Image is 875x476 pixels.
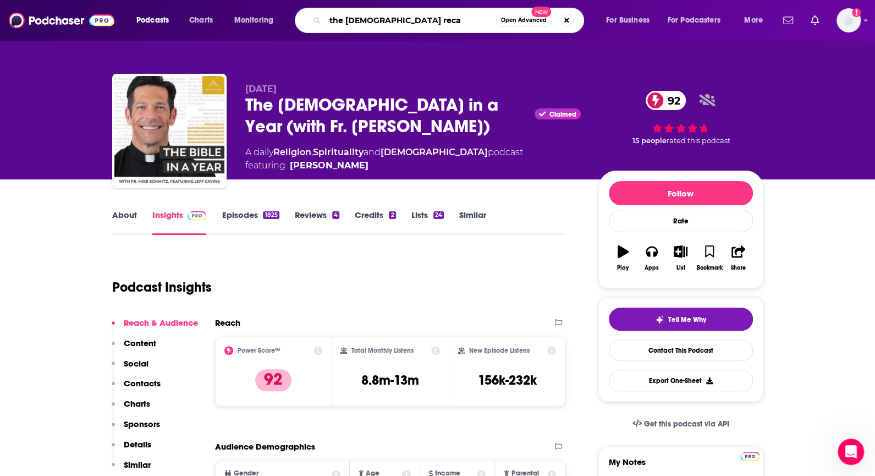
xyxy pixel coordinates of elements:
img: Podchaser - Follow, Share and Rate Podcasts [9,10,114,31]
button: Charts [112,398,150,419]
span: Monitoring [234,13,273,28]
button: Contacts [112,378,161,398]
p: Sponsors [124,419,160,429]
button: Bookmark [695,238,724,278]
h2: Reach [215,318,240,328]
button: open menu [598,12,663,29]
button: Details [112,439,151,459]
button: Share [724,238,752,278]
button: open menu [661,12,736,29]
img: Podchaser Pro [188,211,207,220]
span: Tell Me Why [668,315,706,324]
div: Rate [609,210,753,232]
span: Podcasts [136,13,169,28]
p: Contacts [124,378,161,389]
span: 92 [657,91,686,110]
div: A daily podcast [245,146,523,172]
a: InsightsPodchaser Pro [152,210,207,235]
a: [DEMOGRAPHIC_DATA] [381,147,488,157]
a: Show notifications dropdown [779,11,797,30]
p: 92 [255,369,291,391]
button: Sponsors [112,419,160,439]
div: 4 [332,211,339,219]
a: Similar [459,210,486,235]
h2: New Episode Listens [469,347,530,354]
img: The Bible in a Year (with Fr. Mike Schmitz) [114,76,224,186]
p: Content [124,338,156,348]
h2: Power Score™ [238,347,280,354]
p: Social [124,358,148,369]
p: Similar [124,459,151,470]
span: rated this podcast [667,136,730,145]
svg: Add a profile image [852,8,861,17]
p: Details [124,439,151,450]
div: 1825 [263,211,279,219]
span: Charts [189,13,213,28]
a: Religion [273,147,311,157]
button: open menu [227,12,288,29]
a: Contact This Podcast [609,340,753,361]
div: Play [617,265,629,271]
div: Share [731,265,746,271]
button: Open AdvancedNew [496,14,552,27]
h2: Audience Demographics [215,441,315,452]
a: Charts [182,12,219,29]
button: Export One-Sheet [609,370,753,391]
span: , [311,147,313,157]
span: 15 people [632,136,667,145]
h1: Podcast Insights [112,279,212,296]
button: Reach & Audience [112,318,198,338]
a: 92 [646,91,686,110]
input: Search podcasts, credits, & more... [325,12,496,29]
a: Episodes1825 [222,210,279,235]
button: Play [609,238,637,278]
a: Pro website [740,450,760,461]
div: 92 15 peoplerated this podcast [598,84,763,152]
div: List [676,265,685,271]
span: and [364,147,381,157]
span: [DATE] [245,84,277,94]
a: Get this podcast via API [624,411,738,437]
a: Mike Schmitz [290,159,368,172]
button: open menu [736,12,777,29]
button: List [666,238,695,278]
a: Show notifications dropdown [806,11,823,30]
div: Search podcasts, credits, & more... [305,8,595,33]
div: Apps [645,265,659,271]
img: tell me why sparkle [655,315,664,324]
button: Apps [637,238,666,278]
label: My Notes [609,457,753,476]
span: More [744,13,763,28]
button: Content [112,338,156,358]
span: Claimed [549,112,576,117]
a: Credits2 [355,210,395,235]
span: For Podcasters [668,13,720,28]
h3: 156k-232k [478,372,537,389]
span: New [531,7,551,17]
iframe: Intercom live chat [838,439,864,465]
div: 24 [433,211,444,219]
img: Podchaser Pro [740,452,760,461]
span: For Business [606,13,650,28]
a: Reviews4 [295,210,339,235]
span: Get this podcast via API [643,419,729,429]
p: Reach & Audience [124,318,198,328]
a: Spirituality [313,147,364,157]
a: Lists24 [411,210,444,235]
div: 2 [389,211,395,219]
span: Open Advanced [501,18,547,23]
span: featuring [245,159,523,172]
p: Charts [124,398,150,409]
button: tell me why sparkleTell Me Why [609,308,753,331]
a: About [112,210,137,235]
img: User Profile [837,8,861,32]
button: Follow [609,181,753,205]
h3: 8.8m-13m [361,372,419,389]
div: Bookmark [696,265,722,271]
button: Social [112,358,148,379]
button: open menu [129,12,183,29]
span: Logged in as Goodboy8 [837,8,861,32]
h2: Total Monthly Listens [351,347,414,354]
